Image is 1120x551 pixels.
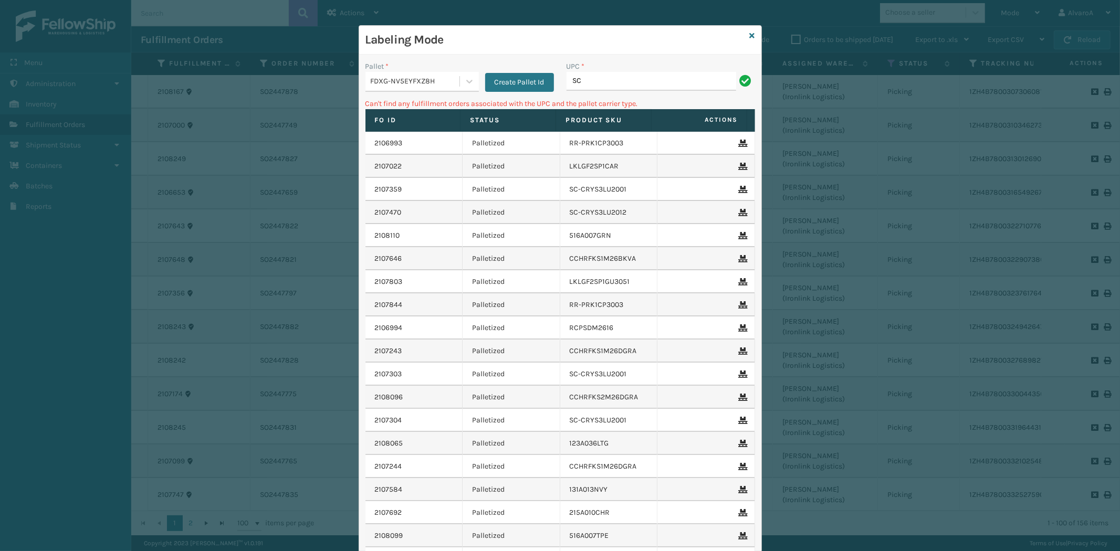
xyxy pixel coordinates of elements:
[739,140,745,147] i: Remove From Pallet
[560,270,658,293] td: LKLGF2SP1GU3051
[375,230,400,241] a: 2108110
[567,61,585,72] label: UPC
[560,386,658,409] td: CCHRFKS2M26DGRA
[463,478,560,501] td: Palletized
[375,138,403,149] a: 2106993
[560,455,658,478] td: CCHRFKS1M26DGRA
[739,209,745,216] i: Remove From Pallet
[739,532,745,539] i: Remove From Pallet
[375,461,402,472] a: 2107244
[365,61,389,72] label: Pallet
[463,270,560,293] td: Palletized
[375,277,403,287] a: 2107803
[375,323,403,333] a: 2106994
[463,155,560,178] td: Palletized
[463,293,560,316] td: Palletized
[463,132,560,155] td: Palletized
[375,300,403,310] a: 2107844
[463,340,560,363] td: Palletized
[739,370,745,378] i: Remove From Pallet
[560,178,658,201] td: SC-CRYS3LU2001
[375,207,402,218] a: 2107470
[365,98,755,109] p: Can't find any fulfillment orders associated with the UPC and the pallet carrier type.
[375,115,451,125] label: Fo Id
[375,438,403,449] a: 2108065
[463,363,560,386] td: Palletized
[365,32,746,48] h3: Labeling Mode
[560,501,658,524] td: 215A010CHR
[739,255,745,262] i: Remove From Pallet
[739,486,745,493] i: Remove From Pallet
[560,432,658,455] td: 123A036LTG
[375,484,403,495] a: 2107584
[463,247,560,270] td: Palletized
[739,440,745,447] i: Remove From Pallet
[375,184,402,195] a: 2107359
[485,73,554,92] button: Create Pallet Id
[560,201,658,224] td: SC-CRYS3LU2012
[560,316,658,340] td: RCPSDM2616
[463,224,560,247] td: Palletized
[463,178,560,201] td: Palletized
[463,316,560,340] td: Palletized
[375,507,402,518] a: 2107692
[560,155,658,178] td: LKLGF2SP1CAR
[560,247,658,270] td: CCHRFKS1M26BKVA
[375,369,402,379] a: 2107303
[739,301,745,309] i: Remove From Pallet
[375,161,402,172] a: 2107022
[463,432,560,455] td: Palletized
[463,386,560,409] td: Palletized
[566,115,642,125] label: Product SKU
[560,363,658,386] td: SC-CRYS3LU2001
[375,346,402,356] a: 2107243
[375,415,402,426] a: 2107304
[463,409,560,432] td: Palletized
[739,163,745,170] i: Remove From Pallet
[739,417,745,424] i: Remove From Pallet
[739,278,745,285] i: Remove From Pallet
[375,531,403,541] a: 2108099
[560,478,658,501] td: 131A013NVY
[375,392,403,402] a: 2108096
[739,186,745,193] i: Remove From Pallet
[739,463,745,470] i: Remove From Pallet
[463,201,560,224] td: Palletized
[739,509,745,516] i: Remove From Pallet
[375,253,402,264] a: 2107646
[463,524,560,547] td: Palletized
[463,501,560,524] td: Palletized
[739,347,745,355] i: Remove From Pallet
[739,232,745,239] i: Remove From Pallet
[560,524,658,547] td: 516A007TPE
[739,394,745,401] i: Remove From Pallet
[463,455,560,478] td: Palletized
[470,115,546,125] label: Status
[560,340,658,363] td: CCHRFKS1M26DGRA
[560,293,658,316] td: RR-PRK1CP3003
[560,409,658,432] td: SC-CRYS3LU2001
[655,111,745,129] span: Actions
[560,132,658,155] td: RR-PRK1CP3003
[371,76,460,87] div: FDXG-NV5EYFXZ8H
[560,224,658,247] td: 516A007GRN
[739,324,745,332] i: Remove From Pallet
